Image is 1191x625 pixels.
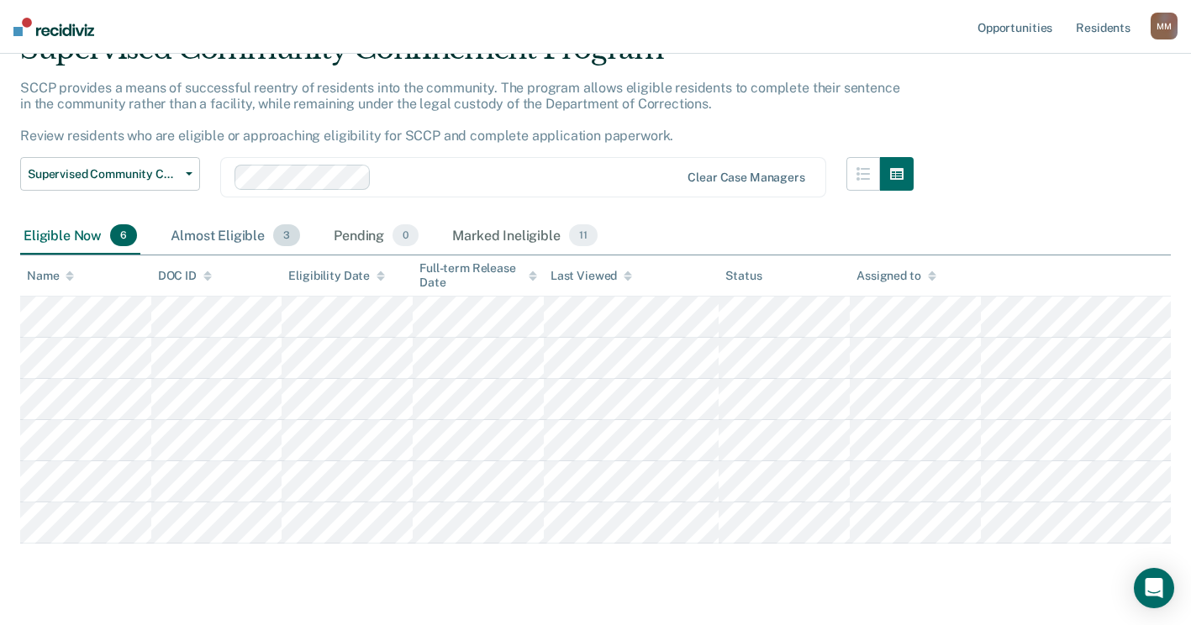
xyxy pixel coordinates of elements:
div: Almost Eligible3 [167,218,303,255]
div: Open Intercom Messenger [1134,568,1174,608]
span: 6 [110,224,137,246]
span: 3 [273,224,300,246]
div: Status [725,269,762,283]
span: Supervised Community Confinement Program [28,167,179,181]
div: Pending0 [330,218,422,255]
div: Eligibility Date [288,269,385,283]
p: SCCP provides a means of successful reentry of residents into the community. The program allows e... [20,80,899,144]
div: Marked Ineligible11 [449,218,600,255]
span: 11 [569,224,598,246]
div: Eligible Now6 [20,218,140,255]
div: DOC ID [158,269,212,283]
div: Full-term Release Date [419,261,537,290]
div: M M [1151,13,1178,39]
div: Last Viewed [551,269,632,283]
span: 0 [393,224,419,246]
button: MM [1151,13,1178,39]
img: Recidiviz [13,18,94,36]
div: Assigned to [856,269,935,283]
div: Supervised Community Confinement Program [20,32,914,80]
div: Name [27,269,74,283]
div: Clear case managers [688,171,804,185]
button: Supervised Community Confinement Program [20,157,200,191]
